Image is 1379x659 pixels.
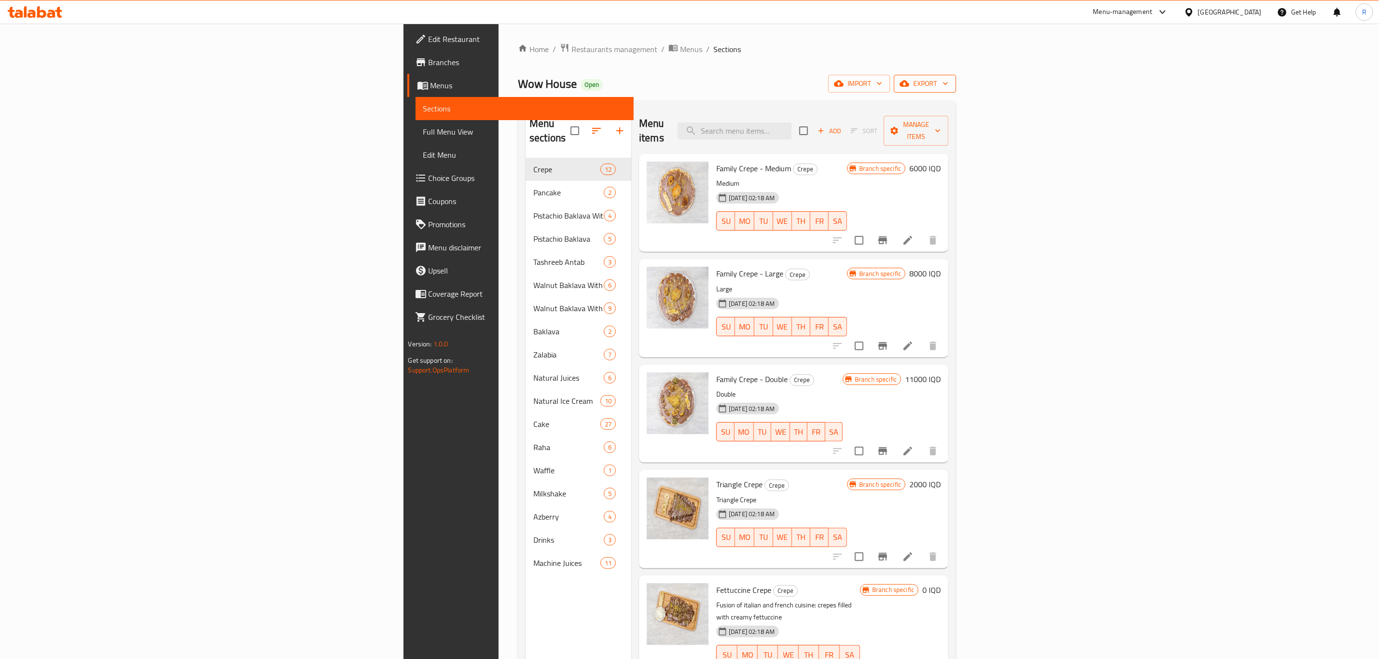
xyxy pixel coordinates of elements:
[407,51,634,74] a: Branches
[423,103,626,114] span: Sections
[604,349,616,360] div: items
[777,214,788,228] span: WE
[429,242,626,253] span: Menu disclaimer
[796,214,807,228] span: TH
[526,528,631,551] div: Drinks3
[604,211,615,220] span: 4
[533,557,600,569] span: Machine Juices
[716,317,735,336] button: SU
[810,528,829,547] button: FR
[600,395,616,407] div: items
[518,43,956,55] nav: breadcrumb
[774,585,797,596] span: Crepe
[604,210,616,221] div: items
[716,161,791,176] span: Family Crepe - Medium
[647,267,709,329] img: Family Crepe - Large
[408,338,432,350] span: Version:
[871,334,894,357] button: Branch-specific-item
[754,317,773,336] button: TU
[739,214,751,228] span: MO
[604,441,616,453] div: items
[533,488,604,499] div: Milkshake
[526,389,631,412] div: Natural Ice Cream10
[825,422,843,441] button: SA
[871,545,894,568] button: Branch-specific-item
[814,214,825,228] span: FR
[739,530,751,544] span: MO
[891,119,941,143] span: Manage items
[647,583,709,645] img: Fettuccine Crepe
[796,530,807,544] span: TH
[716,372,788,386] span: Family Crepe - Double
[533,349,604,360] div: Zalabia
[902,234,914,246] a: Edit menu item
[604,326,616,337] div: items
[604,302,616,314] div: items
[565,121,585,141] span: Select all sections
[829,211,847,231] button: SA
[794,121,814,141] span: Select section
[716,178,847,190] p: Medium
[526,366,631,389] div: Natural Juices6
[407,213,634,236] a: Promotions
[921,545,945,568] button: delete
[814,124,845,138] button: Add
[754,422,771,441] button: TU
[533,164,600,175] span: Crepe
[716,494,847,506] p: Triangle Crepe
[725,193,779,203] span: [DATE] 02:18 AM
[849,336,869,356] span: Select to update
[600,557,616,569] div: items
[604,489,615,498] span: 5
[533,302,604,314] span: Walnut Baklava With Normal Ghee
[855,164,905,173] span: Branch specific
[909,162,941,175] h6: 6000 IQD
[585,119,608,142] span: Sort sections
[794,164,817,175] span: Crepe
[771,422,790,441] button: WE
[407,190,634,213] a: Coupons
[533,418,600,430] div: Cake
[855,269,905,278] span: Branch specific
[849,230,869,250] span: Select to update
[716,528,735,547] button: SU
[765,480,789,491] span: Crepe
[429,311,626,323] span: Grocery Checklist
[604,187,616,198] div: items
[533,465,604,476] span: Waffle
[533,326,604,337] div: Baklava
[706,43,710,55] li: /
[868,585,918,594] span: Branch specific
[739,320,751,334] span: MO
[533,187,604,198] span: Pancake
[661,43,665,55] li: /
[810,317,829,336] button: FR
[533,534,604,546] div: Drinks
[533,279,604,291] span: Walnut Baklava With [PERSON_NAME]
[600,164,616,175] div: items
[604,535,615,545] span: 3
[526,181,631,204] div: Pancake2
[810,211,829,231] button: FR
[735,211,754,231] button: MO
[526,459,631,482] div: Waffle1
[407,27,634,51] a: Edit Restaurant
[836,78,882,90] span: import
[407,74,634,97] a: Menus
[716,477,763,492] span: Triangle Crepe
[775,425,786,439] span: WE
[604,281,615,290] span: 6
[735,317,754,336] button: MO
[407,305,634,329] a: Grocery Checklist
[601,420,615,429] span: 27
[669,43,702,55] a: Menus
[416,97,634,120] a: Sections
[833,530,843,544] span: SA
[921,334,945,357] button: delete
[533,233,604,245] span: Pistachio Baklava
[433,338,448,350] span: 1.0.0
[416,143,634,166] a: Edit Menu
[526,436,631,459] div: Raha6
